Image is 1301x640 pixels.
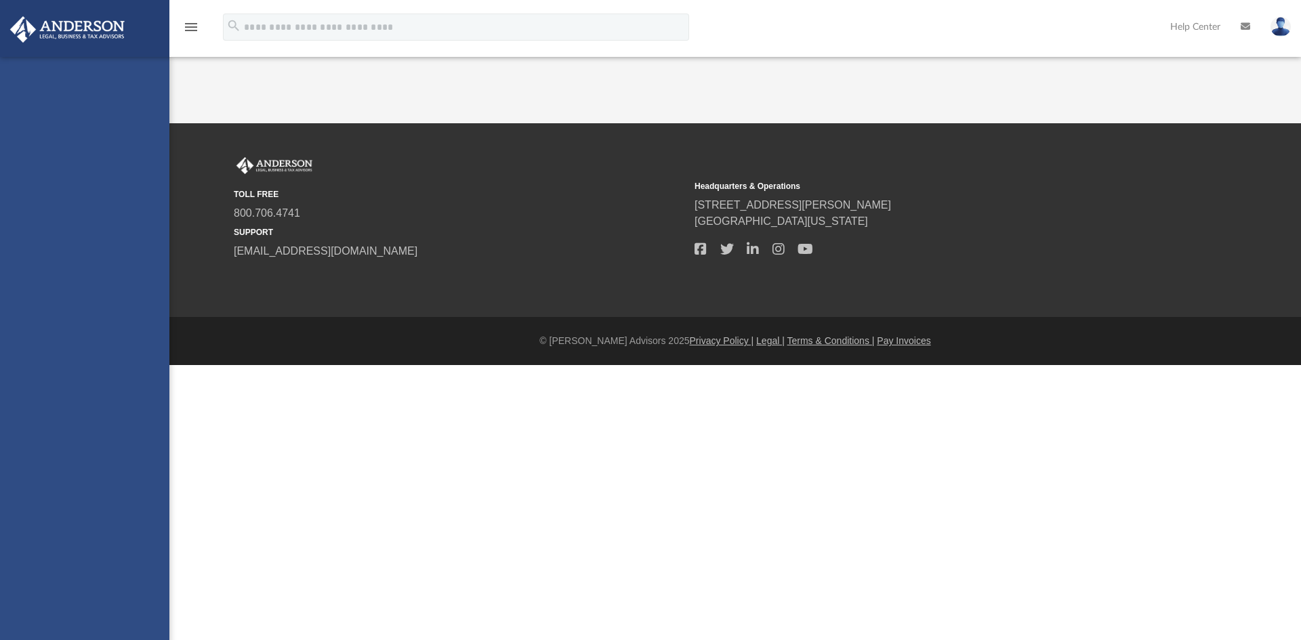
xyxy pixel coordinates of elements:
div: © [PERSON_NAME] Advisors 2025 [169,334,1301,348]
img: User Pic [1271,17,1291,37]
a: 800.706.4741 [234,207,300,219]
a: Legal | [756,335,785,346]
img: Anderson Advisors Platinum Portal [234,157,315,175]
small: TOLL FREE [234,188,685,200]
i: menu [183,19,199,35]
img: Anderson Advisors Platinum Portal [6,16,129,43]
small: Headquarters & Operations [695,180,1146,192]
a: Terms & Conditions | [787,335,875,346]
a: menu [183,26,199,35]
a: [STREET_ADDRESS][PERSON_NAME] [695,199,891,211]
small: SUPPORT [234,226,685,238]
a: [GEOGRAPHIC_DATA][US_STATE] [695,215,868,227]
a: Privacy Policy | [690,335,754,346]
a: Pay Invoices [877,335,930,346]
i: search [226,18,241,33]
a: [EMAIL_ADDRESS][DOMAIN_NAME] [234,245,417,257]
